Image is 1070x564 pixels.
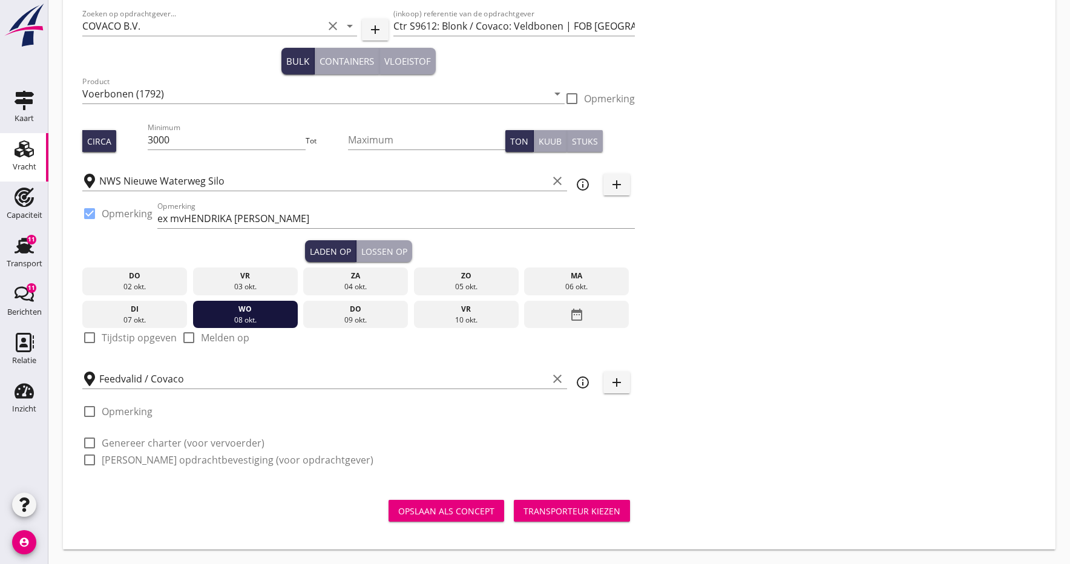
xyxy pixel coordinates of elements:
[195,304,295,315] div: wo
[384,54,431,68] div: Vloeistof
[567,130,603,152] button: Stuks
[361,245,407,258] div: Lossen op
[102,437,264,449] label: Genereer charter (voor vervoerder)
[416,281,516,292] div: 05 okt.
[527,281,626,292] div: 06 okt.
[15,114,34,122] div: Kaart
[2,3,46,48] img: logo-small.a267ee39.svg
[393,16,634,36] input: (inkoop) referentie van de opdrachtgever
[27,283,36,293] div: 11
[281,48,315,74] button: Bulk
[85,304,185,315] div: di
[527,271,626,281] div: ma
[379,48,436,74] button: Vloeistof
[320,54,374,68] div: Containers
[82,84,548,103] input: Product
[12,405,36,413] div: Inzicht
[356,240,412,262] button: Lossen op
[7,260,42,267] div: Transport
[539,135,562,148] div: Kuub
[27,235,36,244] div: 11
[576,375,590,390] i: info_outline
[576,177,590,192] i: info_outline
[368,22,382,37] i: add
[85,315,185,326] div: 07 okt.
[102,208,153,220] label: Opmerking
[286,54,309,68] div: Bulk
[609,177,624,192] i: add
[99,369,548,389] input: Losplaats
[201,332,249,344] label: Melden op
[315,48,379,74] button: Containers
[510,135,528,148] div: Ton
[195,315,295,326] div: 08 okt.
[195,271,295,281] div: vr
[305,240,356,262] button: Laden op
[306,304,405,315] div: do
[348,130,505,149] input: Maximum
[13,163,36,171] div: Vracht
[85,271,185,281] div: do
[416,304,516,315] div: vr
[82,130,116,152] button: Circa
[514,500,630,522] button: Transporteur kiezen
[7,308,42,316] div: Berichten
[12,356,36,364] div: Relatie
[195,281,295,292] div: 03 okt.
[102,454,373,466] label: [PERSON_NAME] opdrachtbevestiging (voor opdrachtgever)
[306,315,405,326] div: 09 okt.
[87,135,111,148] div: Circa
[609,375,624,390] i: add
[102,332,177,344] label: Tijdstip opgeven
[569,304,584,326] i: date_range
[306,136,348,146] div: Tot
[534,130,567,152] button: Kuub
[550,372,565,386] i: clear
[157,209,635,228] input: Opmerking
[82,16,323,36] input: Zoeken op opdrachtgever...
[416,271,516,281] div: zo
[102,405,153,418] label: Opmerking
[148,130,305,149] input: Minimum
[389,500,504,522] button: Opslaan als concept
[343,19,357,33] i: arrow_drop_down
[524,505,620,517] div: Transporteur kiezen
[572,135,598,148] div: Stuks
[326,19,340,33] i: clear
[310,245,351,258] div: Laden op
[584,93,635,105] label: Opmerking
[306,271,405,281] div: za
[416,315,516,326] div: 10 okt.
[550,87,565,101] i: arrow_drop_down
[85,281,185,292] div: 02 okt.
[550,174,565,188] i: clear
[398,505,494,517] div: Opslaan als concept
[505,130,534,152] button: Ton
[12,530,36,554] i: account_circle
[7,211,42,219] div: Capaciteit
[306,281,405,292] div: 04 okt.
[99,171,548,191] input: Laadplaats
